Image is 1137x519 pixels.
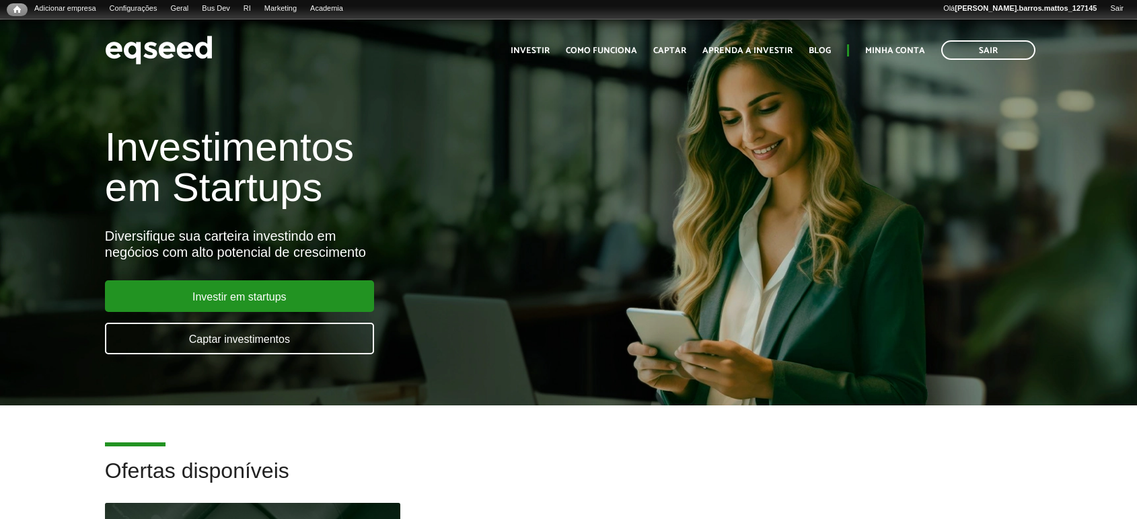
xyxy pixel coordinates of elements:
a: Como funciona [566,46,637,55]
a: Minha conta [865,46,925,55]
img: EqSeed [105,32,213,68]
a: RI [237,3,258,14]
a: Geral [163,3,195,14]
strong: [PERSON_NAME].barros.mattos_127145 [955,4,1097,12]
a: Início [7,3,28,16]
a: Blog [809,46,831,55]
a: Sair [1103,3,1130,14]
h1: Investimentos em Startups [105,127,653,208]
a: Olá[PERSON_NAME].barros.mattos_127145 [937,3,1103,14]
a: Captar investimentos [105,323,374,354]
h2: Ofertas disponíveis [105,459,1032,503]
a: Sair [941,40,1035,60]
a: Captar [653,46,686,55]
a: Aprenda a investir [702,46,793,55]
a: Marketing [258,3,303,14]
a: Adicionar empresa [28,3,103,14]
span: Início [13,5,21,14]
div: Diversifique sua carteira investindo em negócios com alto potencial de crescimento [105,228,653,260]
a: Academia [303,3,350,14]
a: Investir em startups [105,280,374,312]
a: Investir [511,46,550,55]
a: Bus Dev [195,3,237,14]
a: Configurações [103,3,164,14]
